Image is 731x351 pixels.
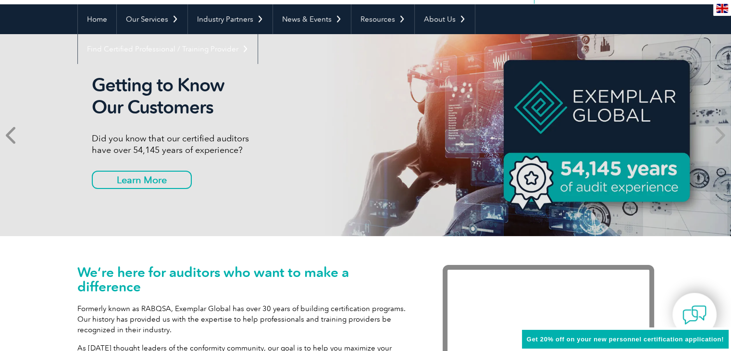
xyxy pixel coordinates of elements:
img: en [716,4,728,13]
a: Resources [351,4,414,34]
p: Formerly known as RABQSA, Exemplar Global has over 30 years of building certification programs. O... [77,303,414,335]
a: Find Certified Professional / Training Provider [78,34,258,64]
a: News & Events [273,4,351,34]
a: Learn More [92,171,192,189]
h1: We’re here for auditors who want to make a difference [77,265,414,294]
a: Our Services [117,4,187,34]
a: Home [78,4,116,34]
p: Did you know that our certified auditors have over 54,145 years of experience? [92,133,452,156]
a: About Us [415,4,475,34]
img: contact-chat.png [682,303,706,327]
h2: Getting to Know Our Customers [92,74,452,118]
a: Industry Partners [188,4,273,34]
span: Get 20% off on your new personnel certification application! [527,336,724,343]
